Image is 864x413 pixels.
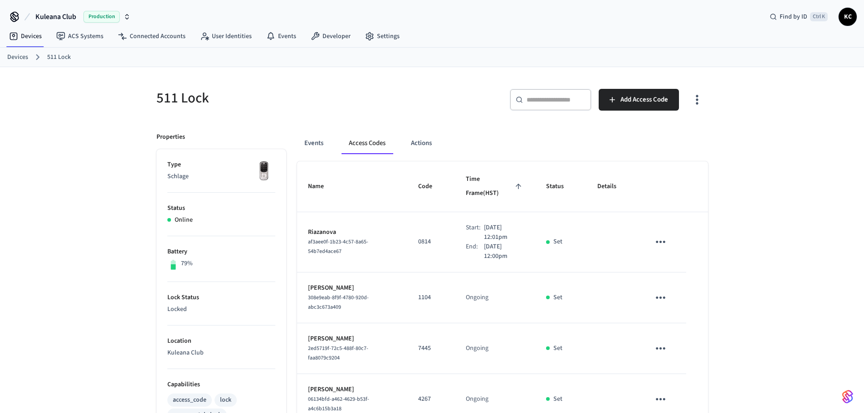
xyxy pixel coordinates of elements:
[418,394,444,404] p: 4267
[47,53,71,62] a: 511 Lock
[175,215,193,225] p: Online
[762,9,835,25] div: Find by IDCtrl K
[308,283,396,293] p: [PERSON_NAME]
[455,323,536,374] td: Ongoing
[553,344,562,353] p: Set
[308,395,369,413] span: 06134bfd-a462-4629-b53f-a4c6b15b3a18
[358,28,407,44] a: Settings
[418,344,444,353] p: 7445
[297,132,331,154] button: Events
[810,12,828,21] span: Ctrl K
[553,237,562,247] p: Set
[466,242,484,261] div: End:
[342,132,393,154] button: Access Codes
[780,12,807,21] span: Find by ID
[308,228,396,237] p: Riazanova
[83,11,120,23] span: Production
[455,272,536,323] td: Ongoing
[49,28,111,44] a: ACS Systems
[308,238,368,255] span: af3aee0f-1b23-4c57-8a65-54b7ed4ace67
[259,28,303,44] a: Events
[303,28,358,44] a: Developer
[466,172,525,201] span: Time Frame(HST)
[418,293,444,302] p: 1104
[840,9,856,25] span: KC
[597,180,628,194] span: Details
[2,28,49,44] a: Devices
[308,385,396,394] p: [PERSON_NAME]
[546,180,576,194] span: Status
[167,247,275,257] p: Battery
[167,348,275,358] p: Kuleana Club
[35,11,76,22] span: Kuleana Club
[111,28,193,44] a: Connected Accounts
[308,334,396,344] p: [PERSON_NAME]
[193,28,259,44] a: User Identities
[220,395,231,405] div: lock
[484,242,525,261] p: [DATE] 12:00pm
[308,345,368,362] span: 2ed5719f-72c5-488f-80c7-faa8079c9204
[7,53,28,62] a: Devices
[839,8,857,26] button: KC
[308,180,336,194] span: Name
[842,389,853,404] img: SeamLogoGradient.69752ec5.svg
[418,237,444,247] p: 0814
[173,395,206,405] div: access_code
[167,336,275,346] p: Location
[553,394,562,404] p: Set
[466,223,484,242] div: Start:
[181,259,193,268] p: 79%
[297,132,708,154] div: ant example
[418,180,444,194] span: Code
[167,293,275,302] p: Lock Status
[253,160,275,183] img: Yale Assure Touchscreen Wifi Smart Lock, Satin Nickel, Front
[620,94,668,106] span: Add Access Code
[167,305,275,314] p: Locked
[553,293,562,302] p: Set
[404,132,439,154] button: Actions
[484,223,525,242] p: [DATE] 12:01pm
[167,160,275,170] p: Type
[156,132,185,142] p: Properties
[599,89,679,111] button: Add Access Code
[167,172,275,181] p: Schlage
[156,89,427,107] h5: 511 Lock
[308,294,369,311] span: 308e9eab-8f9f-4780-920d-abc3c673a409
[167,380,275,389] p: Capabilities
[167,204,275,213] p: Status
